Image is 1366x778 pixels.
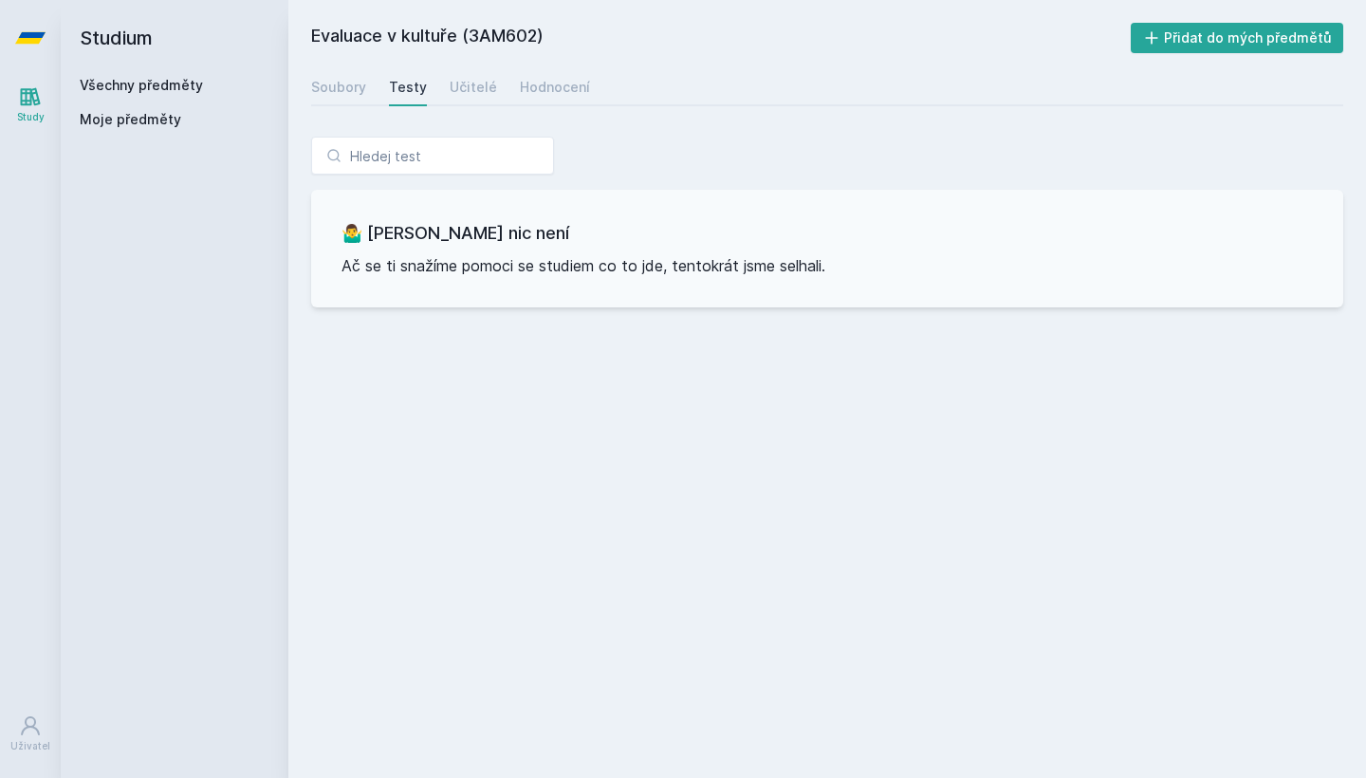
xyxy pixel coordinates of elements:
button: Přidat do mých předmětů [1131,23,1344,53]
div: Testy [389,78,427,97]
a: Study [4,76,57,134]
div: Soubory [311,78,366,97]
input: Hledej test [311,137,554,175]
div: Učitelé [450,78,497,97]
h3: 🤷‍♂️ [PERSON_NAME] nic není [341,220,1313,247]
a: Soubory [311,68,366,106]
div: Study [17,110,45,124]
a: Testy [389,68,427,106]
span: Moje předměty [80,110,181,129]
p: Ač se ti snažíme pomoci se studiem co to jde, tentokrát jsme selhali. [341,254,1313,277]
div: Hodnocení [520,78,590,97]
div: Uživatel [10,739,50,753]
a: Uživatel [4,705,57,763]
a: Všechny předměty [80,77,203,93]
a: Hodnocení [520,68,590,106]
h2: Evaluace v kultuře (3AM602) [311,23,1131,53]
a: Učitelé [450,68,497,106]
